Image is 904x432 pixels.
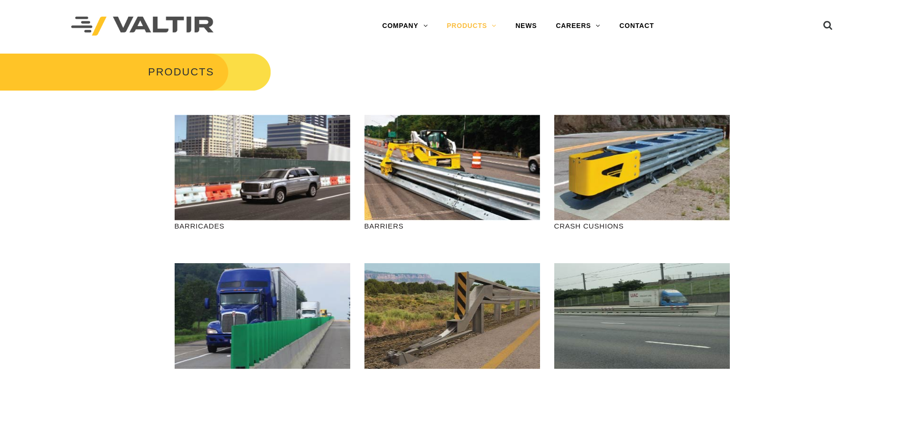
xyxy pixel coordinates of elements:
[437,17,506,36] a: PRODUCTS
[546,17,610,36] a: CAREERS
[610,17,663,36] a: CONTACT
[373,17,437,36] a: COMPANY
[71,17,214,36] img: Valtir
[506,17,546,36] a: NEWS
[554,221,730,231] p: CRASH CUSHIONS
[175,221,350,231] p: BARRICADES
[364,221,540,231] p: BARRIERS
